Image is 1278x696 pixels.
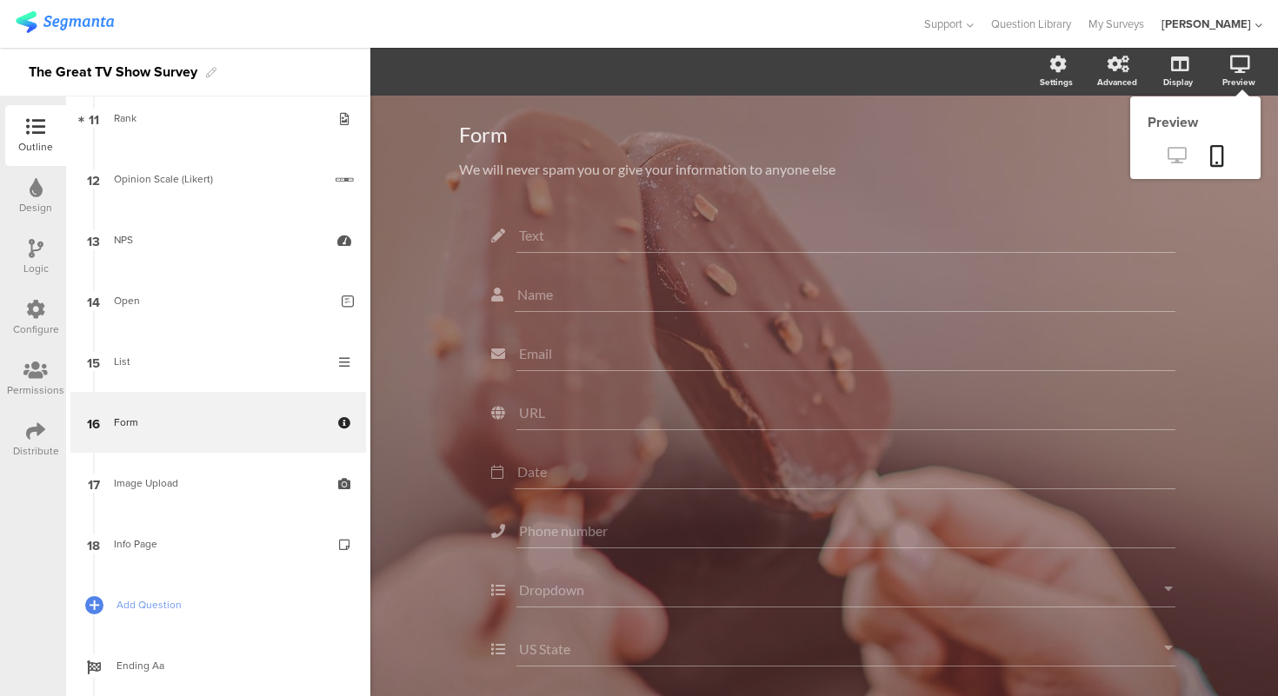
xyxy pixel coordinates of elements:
div: Advanced [1097,76,1137,89]
a: Ending Aa [70,635,366,696]
input: Type field title... [519,522,1173,539]
a: 12 Opinion Scale (Likert) [70,149,366,209]
div: Logic [23,261,49,276]
span: 18 [87,534,100,553]
span: 15 [87,352,100,371]
div: Configure [13,321,59,337]
span: 17 [88,474,100,493]
span: 13 [87,230,100,249]
div: We will never spam you or give your information to anyone else [459,161,1189,177]
p: Form [459,122,1189,148]
input: Type field title... [517,286,1173,302]
div: [PERSON_NAME] [1162,16,1251,32]
div: List [114,353,322,370]
div: Settings [1040,76,1073,89]
div: Outline [18,139,53,155]
input: Type field title... [519,345,1173,361]
img: segmanta logo [16,11,114,33]
input: Type field title... [519,227,1173,243]
a: 13 NPS [70,209,366,270]
a: 18 Info Page [70,514,366,574]
div: Preview [1130,112,1261,132]
span: 14 [87,291,100,310]
a: 14 Open [70,270,366,331]
a: 15 List [70,331,366,392]
span: 16 [87,413,100,432]
span: Ending Aa [116,657,339,674]
div: Open [114,292,329,309]
div: Display [1163,76,1193,89]
input: Type field title... [519,581,1164,598]
div: Image Upload [114,474,322,492]
input: Type field title... [519,404,1173,421]
input: Type field title... [519,640,1164,657]
span: 11 [89,109,99,128]
a: 17 Image Upload [70,453,366,514]
div: The Great TV Show Survey [29,58,197,86]
div: Distribute [13,443,59,459]
a: 11 Rank [70,88,366,149]
div: Form [114,414,322,431]
div: Preview [1222,76,1255,89]
input: Type field title... [517,463,1173,480]
span: Support [924,16,962,32]
div: Permissions [7,382,64,398]
div: Design [19,200,52,215]
a: 16 Form [70,392,366,453]
span: 12 [87,169,100,189]
span: Add Question [116,596,339,613]
div: Rank [114,109,322,127]
div: Info Page [114,535,322,553]
div: NPS [114,231,322,249]
div: Opinion Scale (Likert) [114,170,323,188]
